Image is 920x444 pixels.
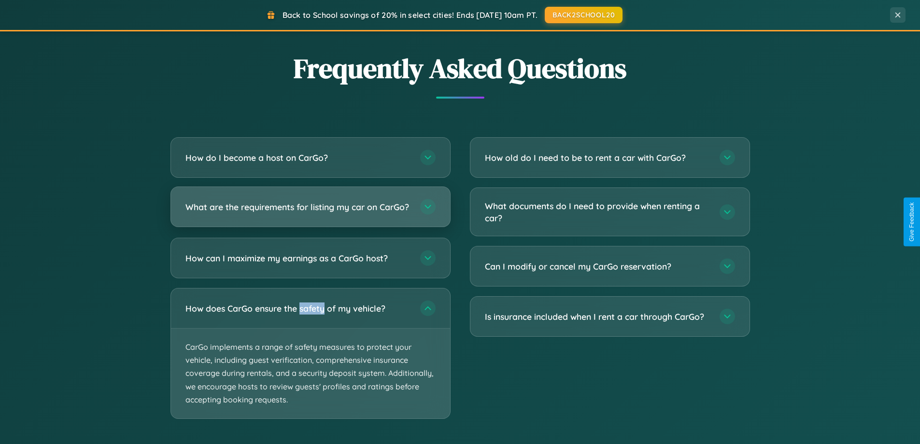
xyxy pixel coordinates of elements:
span: Back to School savings of 20% in select cities! Ends [DATE] 10am PT. [283,10,538,20]
div: Give Feedback [908,202,915,242]
p: CarGo implements a range of safety measures to protect your vehicle, including guest verification... [171,329,450,418]
button: BACK2SCHOOL20 [545,7,623,23]
h3: How old do I need to be to rent a car with CarGo? [485,152,710,164]
h3: How does CarGo ensure the safety of my vehicle? [185,302,410,315]
h3: Can I modify or cancel my CarGo reservation? [485,260,710,272]
h2: Frequently Asked Questions [170,50,750,87]
h3: How can I maximize my earnings as a CarGo host? [185,252,410,264]
h3: What are the requirements for listing my car on CarGo? [185,201,410,213]
h3: What documents do I need to provide when renting a car? [485,200,710,224]
h3: Is insurance included when I rent a car through CarGo? [485,311,710,323]
h3: How do I become a host on CarGo? [185,152,410,164]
